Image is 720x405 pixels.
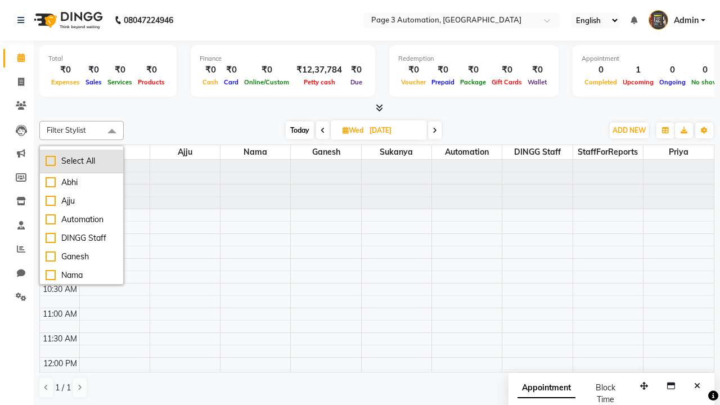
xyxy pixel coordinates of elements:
[124,4,173,36] b: 08047224946
[689,377,705,395] button: Close
[46,195,118,207] div: Ajju
[105,64,135,76] div: ₹0
[582,64,620,76] div: 0
[29,4,106,36] img: logo
[200,78,221,86] span: Cash
[40,333,79,345] div: 11:30 AM
[46,177,118,188] div: Abhi
[200,54,366,64] div: Finance
[46,155,118,167] div: Select All
[656,64,688,76] div: 0
[46,232,118,244] div: DINGG Staff
[366,122,422,139] input: 2025-09-03
[613,126,646,134] span: ADD NEW
[489,78,525,86] span: Gift Cards
[150,145,220,159] span: Ajju
[457,64,489,76] div: ₹0
[41,358,79,370] div: 12:00 PM
[643,145,714,159] span: Priya
[220,145,290,159] span: Nama
[286,121,314,139] span: Today
[55,382,71,394] span: 1 / 1
[221,64,241,76] div: ₹0
[489,64,525,76] div: ₹0
[135,64,168,76] div: ₹0
[362,145,431,159] span: Sukanya
[656,78,688,86] span: Ongoing
[620,78,656,86] span: Upcoming
[429,64,457,76] div: ₹0
[48,78,83,86] span: Expenses
[582,78,620,86] span: Completed
[525,64,550,76] div: ₹0
[83,64,105,76] div: ₹0
[40,145,79,157] div: Stylist
[610,123,649,138] button: ADD NEW
[83,78,105,86] span: Sales
[221,78,241,86] span: Card
[398,54,550,64] div: Redemption
[46,214,118,226] div: Automation
[340,126,366,134] span: Wed
[47,125,86,134] span: Filter Stylist
[348,78,365,86] span: Due
[620,64,656,76] div: 1
[80,145,150,159] span: Abhi
[40,283,79,295] div: 10:30 AM
[46,251,118,263] div: Ganesh
[48,64,83,76] div: ₹0
[40,308,79,320] div: 11:00 AM
[105,78,135,86] span: Services
[517,378,575,398] span: Appointment
[46,269,118,281] div: Nama
[429,78,457,86] span: Prepaid
[291,145,361,159] span: Ganesh
[200,64,221,76] div: ₹0
[573,145,643,159] span: StaffForReports
[596,382,615,404] span: Block Time
[292,64,346,76] div: ₹12,37,784
[525,78,550,86] span: Wallet
[241,64,292,76] div: ₹0
[135,78,168,86] span: Products
[432,145,502,159] span: Automation
[48,54,168,64] div: Total
[241,78,292,86] span: Online/Custom
[457,78,489,86] span: Package
[301,78,338,86] span: Petty cash
[398,64,429,76] div: ₹0
[398,78,429,86] span: Voucher
[346,64,366,76] div: ₹0
[502,145,572,159] span: DINGG Staff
